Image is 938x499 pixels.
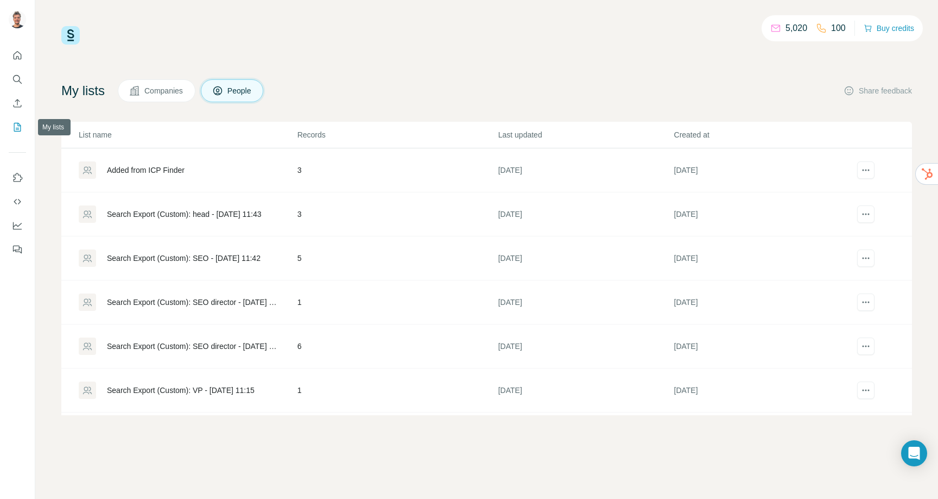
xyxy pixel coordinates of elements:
[9,168,26,188] button: Use Surfe on LinkedIn
[901,440,927,466] div: Open Intercom Messenger
[674,280,850,325] td: [DATE]
[857,249,874,267] button: actions
[107,385,255,396] div: Search Export (Custom): VP - [DATE] 11:15
[107,209,262,220] div: Search Export (Custom): head - [DATE] 11:43
[674,192,850,236] td: [DATE]
[9,240,26,259] button: Feedback
[227,85,252,96] span: People
[297,129,497,140] p: Records
[9,11,26,28] img: Avatar
[107,341,279,352] div: Search Export (Custom): SEO director - [DATE] 11:20
[61,26,80,45] img: Surfe Logo
[674,236,850,280] td: [DATE]
[297,192,498,236] td: 3
[498,236,674,280] td: [DATE]
[498,369,674,413] td: [DATE]
[864,21,914,36] button: Buy credits
[297,280,498,325] td: 1
[297,148,498,192] td: 3
[9,216,26,235] button: Dashboard
[297,413,498,457] td: 1
[9,192,26,211] button: Use Surfe API
[107,165,185,176] div: Added from ICP Finder
[674,325,850,369] td: [DATE]
[498,148,674,192] td: [DATE]
[297,325,498,369] td: 6
[857,161,874,179] button: actions
[297,369,498,413] td: 1
[144,85,184,96] span: Companies
[9,93,26,113] button: Enrich CSV
[107,253,261,264] div: Search Export (Custom): SEO - [DATE] 11:42
[857,382,874,399] button: actions
[674,129,849,140] p: Created at
[785,22,807,35] p: 5,020
[844,85,912,96] button: Share feedback
[297,236,498,280] td: 5
[9,117,26,137] button: My lists
[857,338,874,355] button: actions
[61,82,105,99] h4: My lists
[857,205,874,223] button: actions
[498,129,673,140] p: Last updated
[674,369,850,413] td: [DATE]
[857,294,874,311] button: actions
[107,297,279,308] div: Search Export (Custom): SEO director - [DATE] 11:24
[9,46,26,65] button: Quick start
[674,413,850,457] td: [DATE]
[831,22,846,35] p: 100
[674,148,850,192] td: [DATE]
[498,325,674,369] td: [DATE]
[79,129,296,140] p: List name
[9,70,26,89] button: Search
[498,280,674,325] td: [DATE]
[498,192,674,236] td: [DATE]
[498,413,674,457] td: [DATE]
